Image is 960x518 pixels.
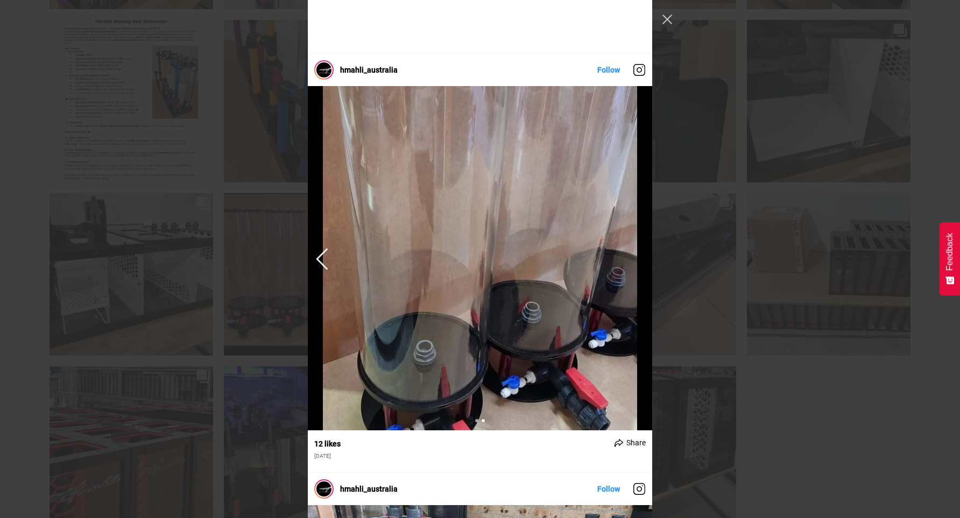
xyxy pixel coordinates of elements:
[626,438,646,448] span: Share
[597,66,620,74] a: Follow
[659,11,676,28] button: Close Instagram Feed Popup
[940,222,960,295] button: Feedback - Show survey
[340,485,398,493] a: hmahli_australia
[316,62,331,77] img: hmahli_australia
[316,481,331,496] img: hmahli_australia
[314,247,327,269] button: Next image
[597,485,620,493] a: Follow
[945,233,955,271] span: Feedback
[314,453,646,459] div: [DATE]
[340,66,398,74] a: hmahli_australia
[314,439,341,449] div: 12 likes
